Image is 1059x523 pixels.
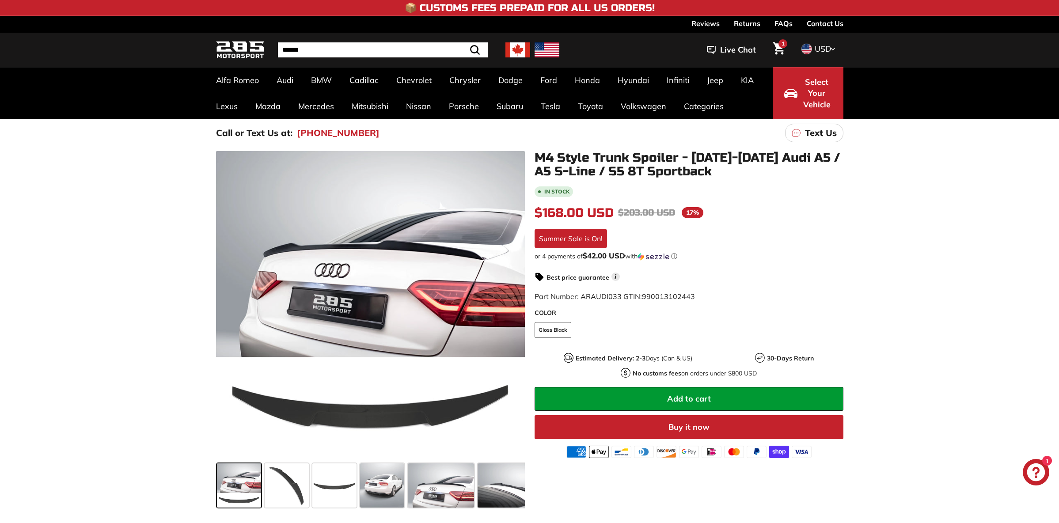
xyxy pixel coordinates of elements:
[695,39,767,61] button: Live Chat
[397,93,440,119] a: Nissan
[682,207,703,218] span: 17%
[815,44,831,54] span: USD
[732,67,763,93] a: KIA
[679,446,699,458] img: google_pay
[747,446,767,458] img: paypal
[609,67,658,93] a: Hyundai
[734,16,760,31] a: Returns
[642,292,695,301] span: 990013102443
[268,67,302,93] a: Audi
[675,93,733,119] a: Categories
[278,42,488,57] input: Search
[535,387,843,411] button: Add to cart
[490,67,531,93] a: Dodge
[207,67,268,93] a: Alfa Romeo
[216,126,292,140] p: Call or Text Us at:
[569,93,612,119] a: Toyota
[440,93,488,119] a: Porsche
[807,16,843,31] a: Contact Us
[720,44,756,56] span: Live Chat
[611,273,620,281] span: i
[387,67,440,93] a: Chevrolet
[531,67,566,93] a: Ford
[488,93,532,119] a: Subaru
[769,446,789,458] img: shopify_pay
[618,207,675,218] span: $203.00 USD
[566,446,586,458] img: american_express
[341,67,387,93] a: Cadillac
[535,229,607,248] div: Summer Sale is On!
[405,3,655,13] h4: 📦 Customs Fees Prepaid for All US Orders!
[583,251,625,260] span: $42.00 USD
[547,273,609,281] strong: Best price guarantee
[207,93,247,119] a: Lexus
[576,354,645,362] strong: Estimated Delivery: 2-3
[611,446,631,458] img: bancontact
[566,67,609,93] a: Honda
[724,446,744,458] img: master
[691,16,720,31] a: Reviews
[535,205,614,220] span: $168.00 USD
[767,35,790,65] a: Cart
[667,394,711,404] span: Add to cart
[302,67,341,93] a: BMW
[535,151,843,178] h1: M4 Style Trunk Spoiler - [DATE]-[DATE] Audi A5 / A5 S-Line / S5 8T Sportback
[774,16,793,31] a: FAQs
[702,446,721,458] img: ideal
[576,354,692,363] p: Days (Can & US)
[216,40,265,61] img: Logo_285_Motorsport_areodynamics_components
[792,446,812,458] img: visa
[289,93,343,119] a: Mercedes
[612,93,675,119] a: Volkswagen
[535,308,843,318] label: COLOR
[535,252,843,261] div: or 4 payments of$42.00 USDwithSezzle Click to learn more about Sezzle
[297,126,380,140] a: [PHONE_NUMBER]
[782,40,785,47] span: 1
[343,93,397,119] a: Mitsubishi
[657,446,676,458] img: discover
[532,93,569,119] a: Tesla
[698,67,732,93] a: Jeep
[1020,459,1052,488] inbox-online-store-chat: Shopify online store chat
[638,253,669,261] img: Sezzle
[544,189,569,194] b: In stock
[589,446,609,458] img: apple_pay
[767,354,814,362] strong: 30-Days Return
[634,446,654,458] img: diners_club
[440,67,490,93] a: Chrysler
[247,93,289,119] a: Mazda
[785,124,843,142] a: Text Us
[802,76,832,110] span: Select Your Vehicle
[535,415,843,439] button: Buy it now
[535,252,843,261] div: or 4 payments of with
[535,292,695,301] span: Part Number: ARAUDI033 GTIN:
[658,67,698,93] a: Infiniti
[773,67,843,119] button: Select Your Vehicle
[805,126,837,140] p: Text Us
[633,369,681,377] strong: No customs fees
[633,369,757,378] p: on orders under $800 USD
